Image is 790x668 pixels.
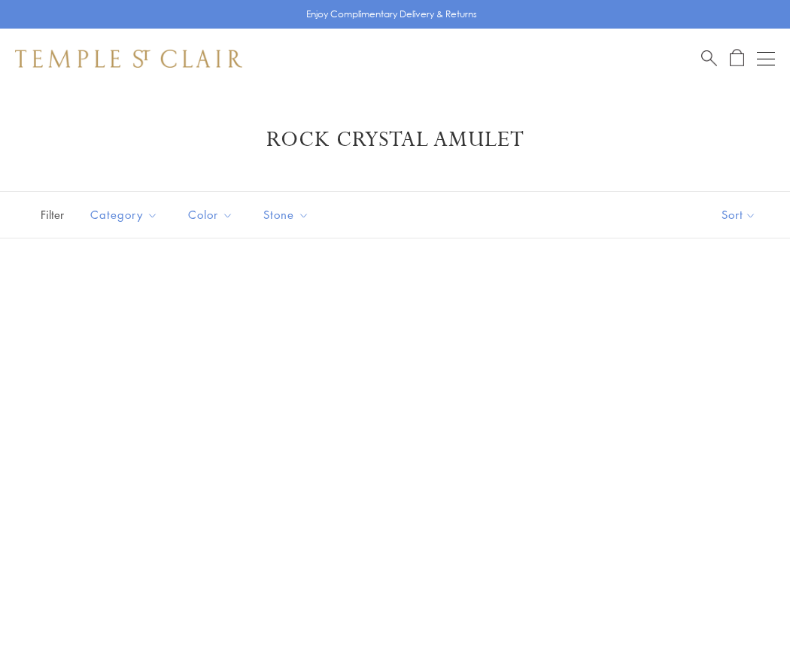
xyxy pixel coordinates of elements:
[252,198,321,232] button: Stone
[83,205,169,224] span: Category
[730,49,744,68] a: Open Shopping Bag
[757,50,775,68] button: Open navigation
[306,7,477,22] p: Enjoy Complimentary Delivery & Returns
[38,126,752,153] h1: Rock Crystal Amulet
[177,198,245,232] button: Color
[688,192,790,238] button: Show sort by
[181,205,245,224] span: Color
[79,198,169,232] button: Category
[15,50,242,68] img: Temple St. Clair
[256,205,321,224] span: Stone
[701,49,717,68] a: Search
